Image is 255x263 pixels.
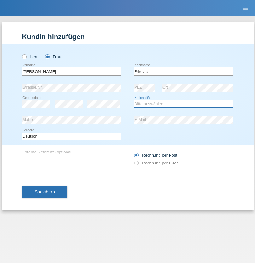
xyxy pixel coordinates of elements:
input: Herr [22,54,26,59]
label: Rechnung per E-Mail [134,161,181,165]
span: Speichern [35,189,55,194]
button: Speichern [22,186,67,198]
label: Frau [45,54,61,59]
input: Rechnung per Post [134,153,138,161]
a: menu [239,6,252,10]
input: Frau [45,54,49,59]
i: menu [242,5,249,11]
label: Rechnung per Post [134,153,177,157]
h1: Kundin hinzufügen [22,33,233,41]
label: Herr [22,54,38,59]
input: Rechnung per E-Mail [134,161,138,169]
